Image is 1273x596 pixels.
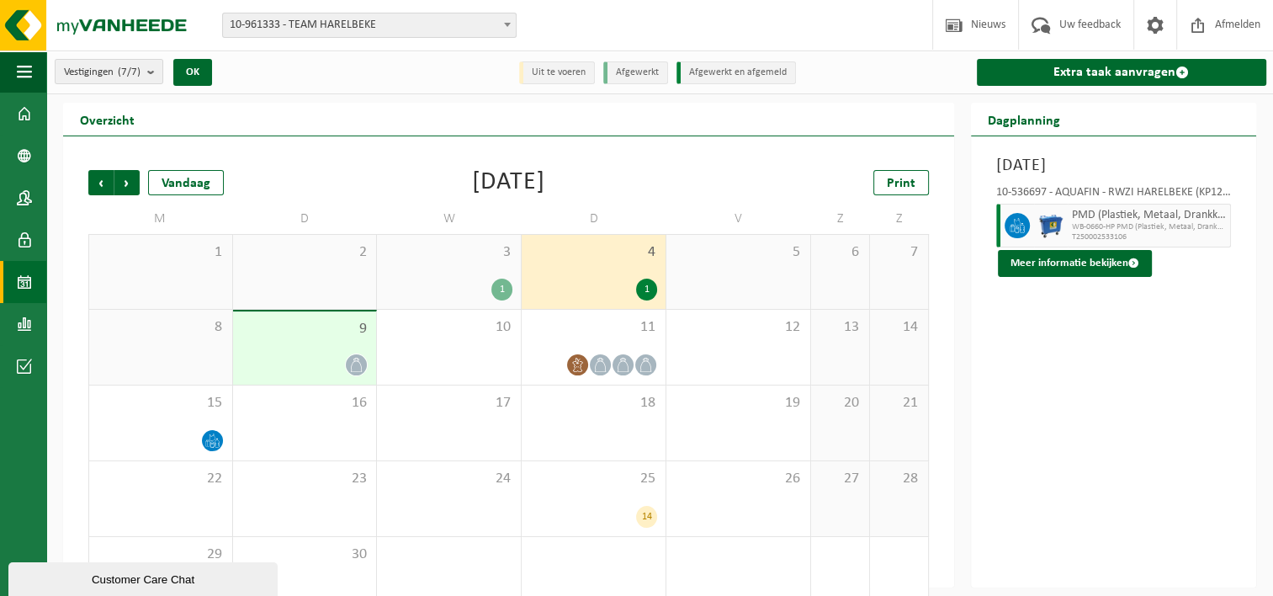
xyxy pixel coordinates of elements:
[98,318,224,337] span: 8
[98,545,224,564] span: 29
[977,59,1267,86] a: Extra taak aanvragen
[636,279,657,301] div: 1
[878,318,920,337] span: 14
[55,59,163,84] button: Vestigingen(7/7)
[996,187,1232,204] div: 10-536697 - AQUAFIN - RWZI HARELBEKE (KP12) - [GEOGRAPHIC_DATA]
[878,470,920,488] span: 28
[530,394,657,412] span: 18
[675,243,802,262] span: 5
[878,394,920,412] span: 21
[98,394,224,412] span: 15
[1072,222,1227,232] span: WB-0660-HP PMD (Plastiek, Metaal, Drankkartons) (bedrijven)
[636,506,657,528] div: 14
[530,318,657,337] span: 11
[873,170,929,195] a: Print
[1072,232,1227,242] span: T250002533106
[971,103,1077,136] h2: Dagplanning
[222,13,517,38] span: 10-961333 - TEAM HARELBEKE
[148,170,224,195] div: Vandaag
[8,559,281,596] iframe: chat widget
[819,243,861,262] span: 6
[63,103,151,136] h2: Overzicht
[1072,209,1227,222] span: PMD (Plastiek, Metaal, Drankkartons) (bedrijven)
[878,243,920,262] span: 7
[530,243,657,262] span: 4
[491,279,512,301] div: 1
[519,61,595,84] li: Uit te voeren
[173,59,212,86] button: OK
[887,177,915,190] span: Print
[88,204,233,234] td: M
[64,60,141,85] span: Vestigingen
[1038,213,1063,238] img: WB-0660-HPE-BE-01
[819,470,861,488] span: 27
[385,243,512,262] span: 3
[819,318,861,337] span: 13
[223,13,516,37] span: 10-961333 - TEAM HARELBEKE
[241,470,369,488] span: 23
[998,250,1152,277] button: Meer informatie bekijken
[385,470,512,488] span: 24
[666,204,811,234] td: V
[385,394,512,412] span: 17
[870,204,929,234] td: Z
[996,153,1232,178] h3: [DATE]
[88,170,114,195] span: Vorige
[530,470,657,488] span: 25
[603,61,668,84] li: Afgewerkt
[241,545,369,564] span: 30
[675,318,802,337] span: 12
[98,243,224,262] span: 1
[675,394,802,412] span: 19
[675,470,802,488] span: 26
[385,318,512,337] span: 10
[98,470,224,488] span: 22
[241,320,369,338] span: 9
[114,170,140,195] span: Volgende
[233,204,378,234] td: D
[377,204,522,234] td: W
[676,61,796,84] li: Afgewerkt en afgemeld
[241,394,369,412] span: 16
[241,243,369,262] span: 2
[819,394,861,412] span: 20
[118,67,141,77] count: (7/7)
[522,204,666,234] td: D
[472,170,545,195] div: [DATE]
[811,204,870,234] td: Z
